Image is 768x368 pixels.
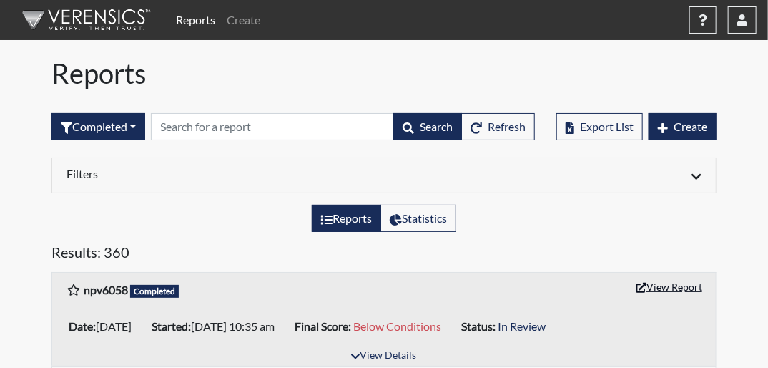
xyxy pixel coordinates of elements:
[170,6,221,34] a: Reports
[461,319,496,333] b: Status:
[556,113,643,140] button: Export List
[353,319,441,333] span: Below Conditions
[630,276,709,298] button: View Report
[151,113,394,140] input: Search by Registration ID, Interview Number, or Investigation Name.
[580,120,634,133] span: Export List
[674,120,707,133] span: Create
[393,113,462,140] button: Search
[649,113,717,140] button: Create
[420,120,453,133] span: Search
[498,319,546,333] span: In Review
[69,319,96,333] b: Date:
[51,113,145,140] div: Filter by interview status
[295,319,351,333] b: Final Score:
[380,205,456,232] label: View statistics about completed interviews
[312,205,381,232] label: View the list of reports
[51,243,717,266] h5: Results: 360
[345,347,423,366] button: View Details
[84,283,128,296] b: npv6058
[146,315,289,338] li: [DATE] 10:35 am
[461,113,535,140] button: Refresh
[221,6,266,34] a: Create
[152,319,191,333] b: Started:
[56,167,712,184] div: Click to expand/collapse filters
[130,285,179,298] span: Completed
[51,57,717,90] h1: Reports
[63,315,146,338] li: [DATE]
[67,167,373,180] h6: Filters
[51,113,145,140] button: Completed
[488,120,526,133] span: Refresh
